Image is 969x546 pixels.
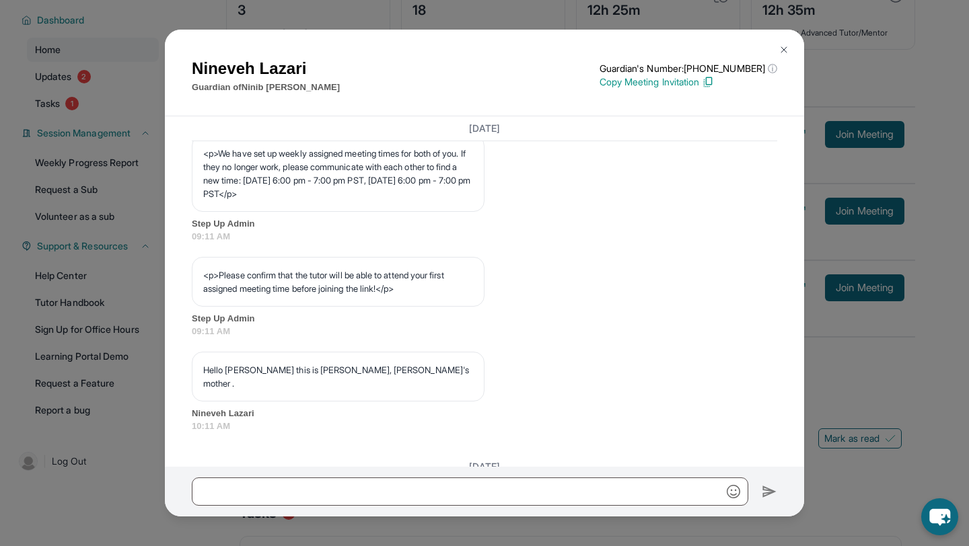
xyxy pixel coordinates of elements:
[192,325,777,338] span: 09:11 AM
[727,485,740,498] img: Emoji
[192,460,777,473] h3: [DATE]
[768,62,777,75] span: ⓘ
[203,363,473,390] p: Hello [PERSON_NAME] this is [PERSON_NAME], [PERSON_NAME]'s mother .
[779,44,789,55] img: Close Icon
[192,420,777,433] span: 10:11 AM
[192,217,777,231] span: Step Up Admin
[600,75,777,89] p: Copy Meeting Invitation
[192,81,340,94] p: Guardian of Ninib [PERSON_NAME]
[192,122,777,135] h3: [DATE]
[192,230,777,243] span: 09:11 AM
[203,268,473,295] p: <p>Please confirm that the tutor will be able to attend your first assigned meeting time before j...
[762,483,777,500] img: Send icon
[192,56,340,81] h1: Nineveh Lazari
[192,407,777,420] span: Nineveh Lazari
[702,76,714,88] img: Copy Icon
[203,147,473,200] p: <p>We have set up weekly assigned meeting times for both of you. If they no longer work, please c...
[921,498,958,535] button: chat-button
[600,62,777,75] p: Guardian's Number: [PHONE_NUMBER]
[192,312,777,325] span: Step Up Admin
